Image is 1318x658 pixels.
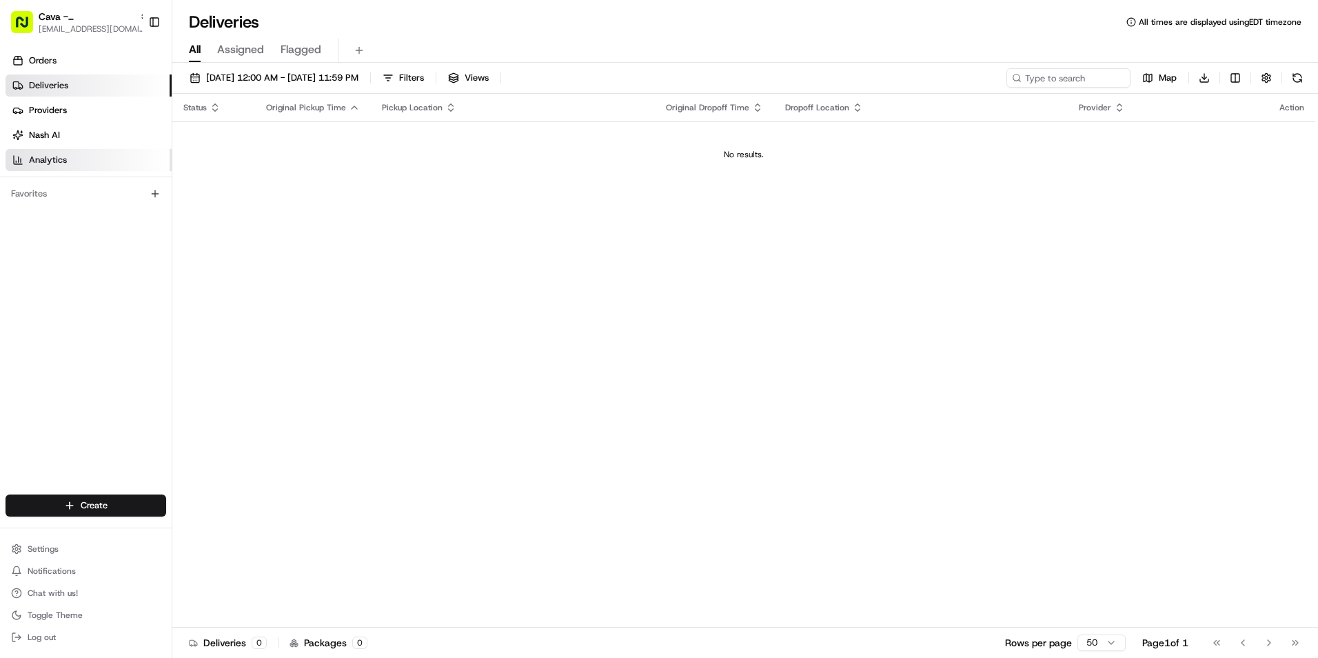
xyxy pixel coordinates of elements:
[6,584,166,603] button: Chat with us!
[43,214,147,225] span: Wisdom [PERSON_NAME]
[62,146,190,157] div: We're available if you need us!
[266,102,346,113] span: Original Pickup Time
[183,102,207,113] span: Status
[217,41,264,58] span: Assigned
[29,129,60,141] span: Nash AI
[28,566,76,577] span: Notifications
[39,23,149,34] button: [EMAIL_ADDRESS][DOMAIN_NAME]
[29,154,67,166] span: Analytics
[6,74,172,97] a: Deliveries
[14,55,251,77] p: Welcome 👋
[1159,72,1177,84] span: Map
[382,102,443,113] span: Pickup Location
[376,68,430,88] button: Filters
[28,610,83,621] span: Toggle Theme
[28,588,78,599] span: Chat with us!
[352,637,367,649] div: 0
[6,183,166,205] div: Favorites
[116,310,128,321] div: 💻
[81,499,108,512] span: Create
[111,303,227,328] a: 💻API Documentation
[234,136,251,152] button: Start new chat
[189,11,259,33] h1: Deliveries
[399,72,424,84] span: Filters
[183,68,365,88] button: [DATE] 12:00 AM - [DATE] 11:59 PM
[290,636,367,650] div: Packages
[666,102,749,113] span: Original Dropoff Time
[252,637,267,649] div: 0
[6,99,172,121] a: Providers
[6,495,166,517] button: Create
[150,214,154,225] span: •
[6,124,172,146] a: Nash AI
[465,72,489,84] span: Views
[6,606,166,625] button: Toggle Theme
[62,132,226,146] div: Start new chat
[14,132,39,157] img: 1736555255976-a54dd68f-1ca7-489b-9aae-adbdc363a1c4
[189,636,267,650] div: Deliveries
[206,72,358,84] span: [DATE] 12:00 AM - [DATE] 11:59 PM
[281,41,321,58] span: Flagged
[1136,68,1183,88] button: Map
[14,179,92,190] div: Past conversations
[28,632,56,643] span: Log out
[28,215,39,226] img: 1736555255976-a54dd68f-1ca7-489b-9aae-adbdc363a1c4
[6,628,166,647] button: Log out
[1079,102,1111,113] span: Provider
[1005,636,1072,650] p: Rows per page
[39,10,134,23] button: Cava - [GEOGRAPHIC_DATA]
[1139,17,1301,28] span: All times are displayed using EDT timezone
[29,79,68,92] span: Deliveries
[14,201,36,228] img: Wisdom Oko
[28,308,105,322] span: Knowledge Base
[14,238,36,260] img: Klarizel Pensader
[124,251,152,262] span: [DATE]
[29,104,67,117] span: Providers
[1142,636,1188,650] div: Page 1 of 1
[8,303,111,328] a: 📗Knowledge Base
[6,50,172,72] a: Orders
[116,251,121,262] span: •
[6,149,172,171] a: Analytics
[43,251,114,262] span: Klarizel Pensader
[189,41,201,58] span: All
[6,539,166,559] button: Settings
[1288,68,1307,88] button: Refresh
[1279,102,1304,113] div: Action
[14,14,41,41] img: Nash
[36,89,227,103] input: Clear
[29,54,57,67] span: Orders
[214,177,251,193] button: See all
[1006,68,1131,88] input: Type to search
[6,6,143,39] button: Cava - [GEOGRAPHIC_DATA][EMAIL_ADDRESS][DOMAIN_NAME]
[97,341,167,352] a: Powered byPylon
[6,561,166,581] button: Notifications
[442,68,495,88] button: Views
[29,132,54,157] img: 8571987876998_91fb9ceb93ad5c398215_72.jpg
[130,308,221,322] span: API Documentation
[785,102,849,113] span: Dropoff Location
[157,214,185,225] span: [DATE]
[14,310,25,321] div: 📗
[137,342,167,352] span: Pylon
[28,544,59,555] span: Settings
[28,252,39,263] img: 1736555255976-a54dd68f-1ca7-489b-9aae-adbdc363a1c4
[178,149,1310,160] div: No results.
